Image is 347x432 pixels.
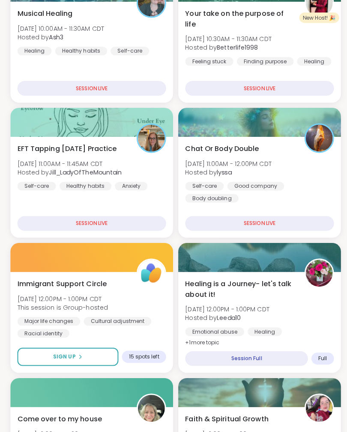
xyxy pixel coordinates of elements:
b: lyssa [214,172,229,180]
div: Healing [293,62,327,71]
span: Hosted by [17,172,120,180]
div: Emotional abuse [183,329,241,337]
div: Major life changes [17,319,79,327]
div: Healing [17,52,51,60]
b: Ash3 [48,38,63,47]
span: Hosted by [183,48,268,57]
div: SESSION LIVE [17,86,164,100]
span: Your take on the purpose of life [183,14,291,35]
span: [DATE] 12:00PM - 1:00PM CDT [183,307,266,315]
button: Sign Up [17,349,117,367]
b: Leeda10 [214,315,238,324]
span: [DATE] 11:00AM - 12:00PM CDT [183,163,268,172]
span: Hosted by [183,315,266,324]
div: Anxiety [114,185,146,194]
span: Musical Healing [17,14,72,24]
span: 15 spots left [127,355,157,361]
div: Self-care [17,185,55,194]
div: Healthy habits [54,52,106,60]
div: Healing [245,329,278,337]
b: Betterlife1998 [214,48,255,57]
div: Healthy habits [59,185,110,194]
div: SESSION LIVE [183,86,330,100]
div: SESSION LIVE [17,219,164,234]
div: Cultural adjustment [83,319,150,327]
div: Self-care [109,52,147,60]
span: [DATE] 10:00AM - 11:30AM CDT [17,30,103,38]
span: Full [314,356,323,363]
span: EFT Tapping [DATE] Practice [17,148,115,158]
div: Finding purpose [234,62,290,71]
img: lyssa [302,129,329,155]
span: Faith & Spiritual Growth [183,414,265,425]
img: Jill_LadyOfTheMountain [136,129,163,155]
span: Hosted by [17,38,103,47]
span: Healing is a Journey- let's talk about it! [183,281,291,302]
span: Hosted by [183,172,268,180]
div: Self-care [183,185,221,194]
div: New Host! 🎉 [296,18,335,28]
img: Jasmine95 [302,396,329,422]
b: Jill_LadyOfTheMountain [48,172,120,180]
div: Racial identity [17,331,69,339]
span: [DATE] 10:30AM - 11:30AM CDT [183,40,268,48]
div: Session Full [183,352,304,367]
div: SESSION LIVE [183,219,330,234]
div: Feeling stuck [183,62,230,71]
span: [DATE] 12:00PM - 1:00PM CDT [17,296,107,305]
span: Chat Or Body Double [183,148,256,158]
span: Sign Up [53,354,75,362]
img: ShareWell [136,262,163,289]
div: Good company [224,185,281,194]
span: Immigrant Support Circle [17,281,105,291]
span: This session is Group-hosted [17,305,107,314]
span: [DATE] 11:00AM - 11:45AM CDT [17,163,120,172]
img: Leeda10 [302,262,329,289]
div: Body doubling [183,197,236,206]
img: elianaahava2022 [136,396,163,422]
span: Come over to my house [17,414,101,425]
